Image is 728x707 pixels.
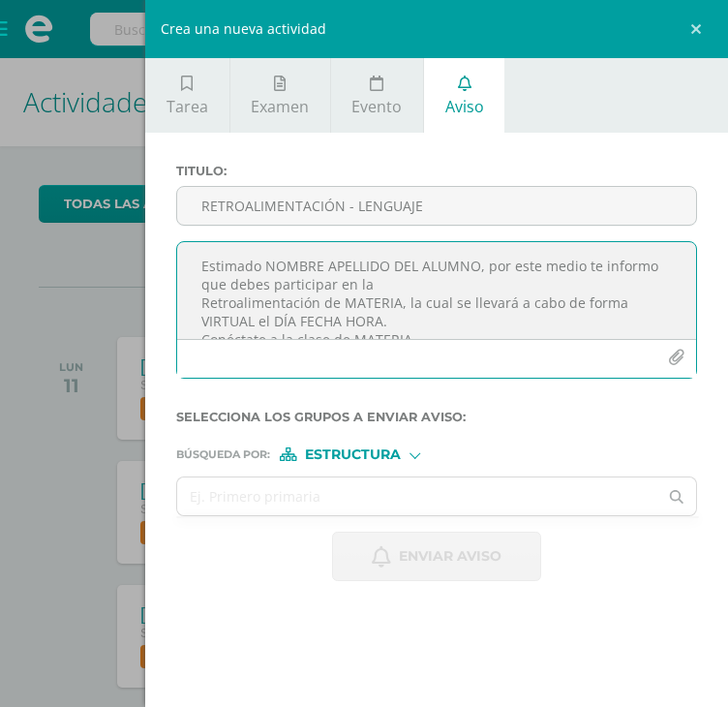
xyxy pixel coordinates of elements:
[176,410,697,424] label: Selecciona los grupos a enviar aviso :
[332,532,541,581] button: Enviar aviso
[305,449,401,460] span: Estructura
[177,242,696,339] textarea: Estimado NOMBRE APELLIDO DEL ALUMNO, por este medio te informo que debes participar en la Retroal...
[176,449,270,460] span: Búsqueda por :
[445,96,484,117] span: Aviso
[399,533,501,580] span: Enviar aviso
[167,96,208,117] span: Tarea
[145,58,228,133] a: Tarea
[280,447,425,461] div: [object Object]
[176,164,697,178] label: Titulo :
[230,58,330,133] a: Examen
[177,477,657,515] input: Ej. Primero primaria
[351,96,402,117] span: Evento
[331,58,423,133] a: Evento
[177,187,696,225] input: Titulo
[424,58,504,133] a: Aviso
[251,96,309,117] span: Examen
